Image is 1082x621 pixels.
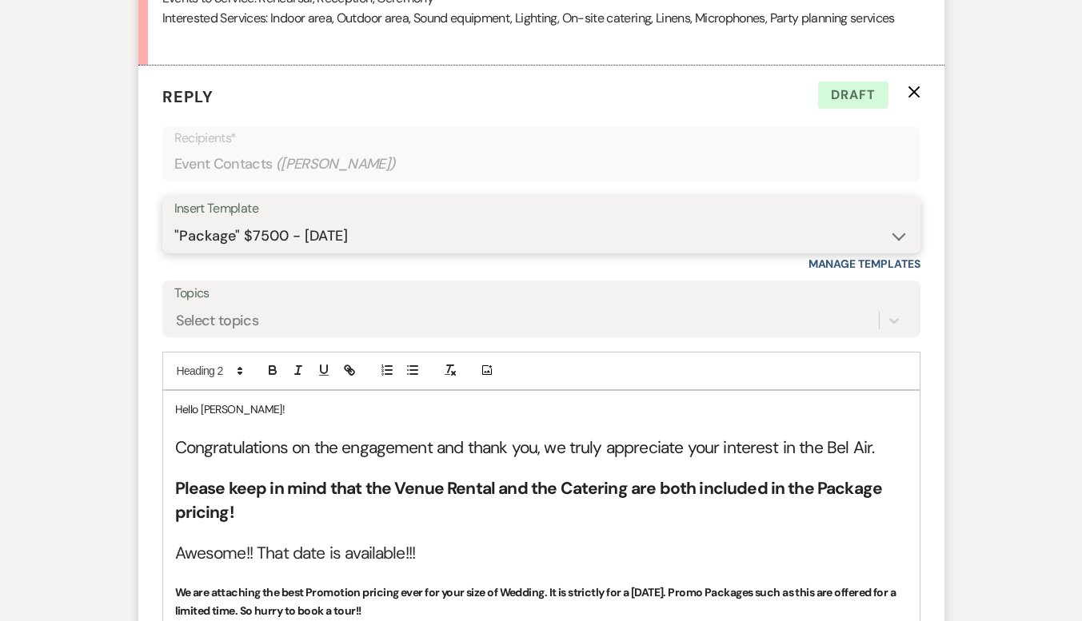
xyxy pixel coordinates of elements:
span: Reply [162,86,214,107]
div: Select topics [176,309,259,331]
strong: Please keep in mind that the Venue Rental and the Catering are both included in the Package pricing! [175,477,886,523]
span: Draft [818,82,888,109]
label: Topics [174,282,908,305]
h2: Awesome!! That date is available!!! [175,542,908,565]
span: Congratulations on the engagement and thank you, we truly appreciate your interest in the Bel Air. [175,436,875,459]
p: Recipients* [174,128,908,149]
strong: We are attaching the best Promotion pricing ever for your size of Wedding. It is strictly for a [... [175,585,898,617]
span: ( [PERSON_NAME] ) [276,153,396,175]
a: Manage Templates [809,257,920,271]
span: Hello [PERSON_NAME]! [175,402,285,416]
div: Insert Template [174,197,908,221]
div: Event Contacts [174,149,908,180]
